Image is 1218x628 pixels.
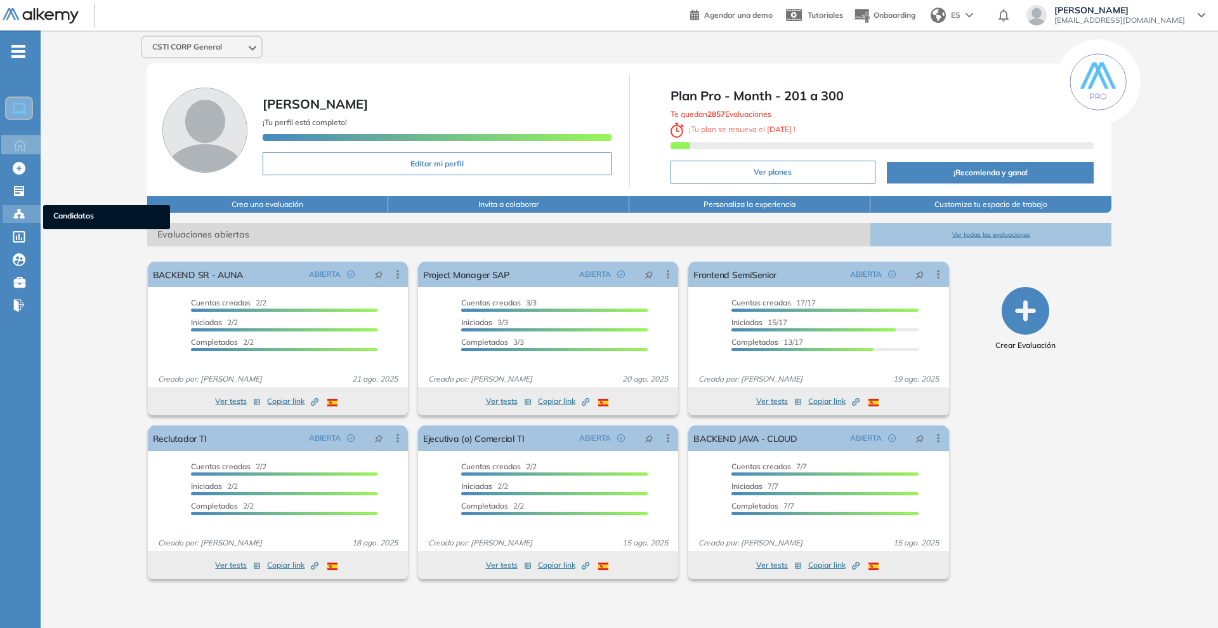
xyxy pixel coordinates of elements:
button: Copiar link [808,394,860,409]
span: Iniciadas [191,317,222,327]
span: Creado por: [PERSON_NAME] [423,373,537,385]
span: Cuentas creadas [461,462,521,471]
span: Plan Pro - Month - 201 a 300 [671,86,1094,105]
span: Creado por: [PERSON_NAME] [153,537,267,549]
span: Completados [731,501,778,511]
span: 15 ago. 2025 [888,537,944,549]
img: world [931,8,946,23]
span: Onboarding [874,10,915,20]
a: Agendar una demo [690,6,773,22]
span: 2/2 [191,462,266,471]
span: pushpin [645,433,653,443]
a: Ejecutiva (o) Comercial TI [423,425,525,451]
span: Creado por: [PERSON_NAME] [153,373,267,385]
span: check-circle [888,271,896,278]
button: Ver tests [756,558,802,573]
span: 7/7 [731,462,807,471]
button: Crear Evaluación [995,287,1056,351]
span: Creado por: [PERSON_NAME] [693,537,808,549]
span: 17/17 [731,298,816,307]
span: 21 ago. 2025 [347,373,403,385]
button: Ver tests [756,394,802,409]
span: ABIERTA [579,432,611,444]
span: 13/17 [731,337,803,347]
button: Crea una evaluación [147,196,388,213]
button: pushpin [365,264,393,284]
span: Cuentas creadas [191,462,251,471]
span: check-circle [888,434,896,442]
a: BACKEND JAVA - CLOUD [693,425,797,451]
span: Creado por: [PERSON_NAME] [423,537,537,549]
span: Iniciadas [191,481,222,491]
span: Copiar link [267,559,318,571]
span: pushpin [915,269,924,279]
span: 3/3 [461,298,537,307]
span: Evaluaciones abiertas [147,223,870,246]
span: check-circle [617,271,625,278]
span: Cuentas creadas [731,298,791,307]
span: Iniciadas [731,317,763,327]
span: 2/2 [461,462,537,471]
span: Cuentas creadas [731,462,791,471]
button: Copiar link [808,558,860,573]
span: Completados [461,337,508,347]
span: 7/7 [731,481,778,491]
button: pushpin [906,264,934,284]
span: ABIERTA [850,432,882,444]
span: [PERSON_NAME] [1054,5,1185,15]
img: ESP [598,399,608,406]
button: Copiar link [267,558,318,573]
button: pushpin [635,264,663,284]
b: [DATE] [765,124,794,134]
span: Crear Evaluación [995,340,1056,351]
span: 15/17 [731,317,787,327]
a: Frontend SemiSenior [693,262,776,287]
span: Te quedan Evaluaciones [671,109,771,119]
button: pushpin [365,428,393,448]
span: Copiar link [808,559,860,571]
img: ESP [598,563,608,570]
span: ABIERTA [309,269,341,280]
span: Completados [731,337,778,347]
span: [EMAIL_ADDRESS][DOMAIN_NAME] [1054,15,1185,25]
span: 2/2 [461,501,524,511]
span: 3/3 [461,317,508,327]
img: Logo [3,8,79,24]
span: pushpin [374,433,383,443]
span: pushpin [915,433,924,443]
button: Copiar link [538,558,589,573]
button: Ver tests [215,394,261,409]
span: pushpin [645,269,653,279]
span: ES [951,10,960,21]
button: Copiar link [267,394,318,409]
span: 7/7 [731,501,794,511]
span: [PERSON_NAME] [263,96,368,112]
span: 20 ago. 2025 [617,373,673,385]
span: 2/2 [191,337,254,347]
span: Copiar link [538,396,589,407]
span: 2/2 [461,481,508,491]
span: Copiar link [267,396,318,407]
a: Project Manager SAP [423,262,509,287]
a: BACKEND SR - AUNA [153,262,243,287]
span: Agendar una demo [704,10,773,20]
span: Cuentas creadas [191,298,251,307]
span: Creado por: [PERSON_NAME] [693,373,808,385]
div: Widget de chat [1155,567,1218,628]
span: Cuentas creadas [461,298,521,307]
span: pushpin [374,269,383,279]
button: Copiar link [538,394,589,409]
img: ESP [868,399,879,406]
button: pushpin [635,428,663,448]
span: Iniciadas [461,481,492,491]
span: ABIERTA [309,432,341,444]
button: Ver todas las evaluaciones [870,223,1111,246]
span: Tutoriales [808,10,843,20]
button: Personaliza la experiencia [629,196,870,213]
span: ¡ Tu plan se renueva el ! [671,124,796,134]
iframe: Chat Widget [1155,567,1218,628]
span: CSTI CORP General [152,42,222,52]
span: Iniciadas [461,317,492,327]
span: Completados [191,337,238,347]
span: Completados [191,501,238,511]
